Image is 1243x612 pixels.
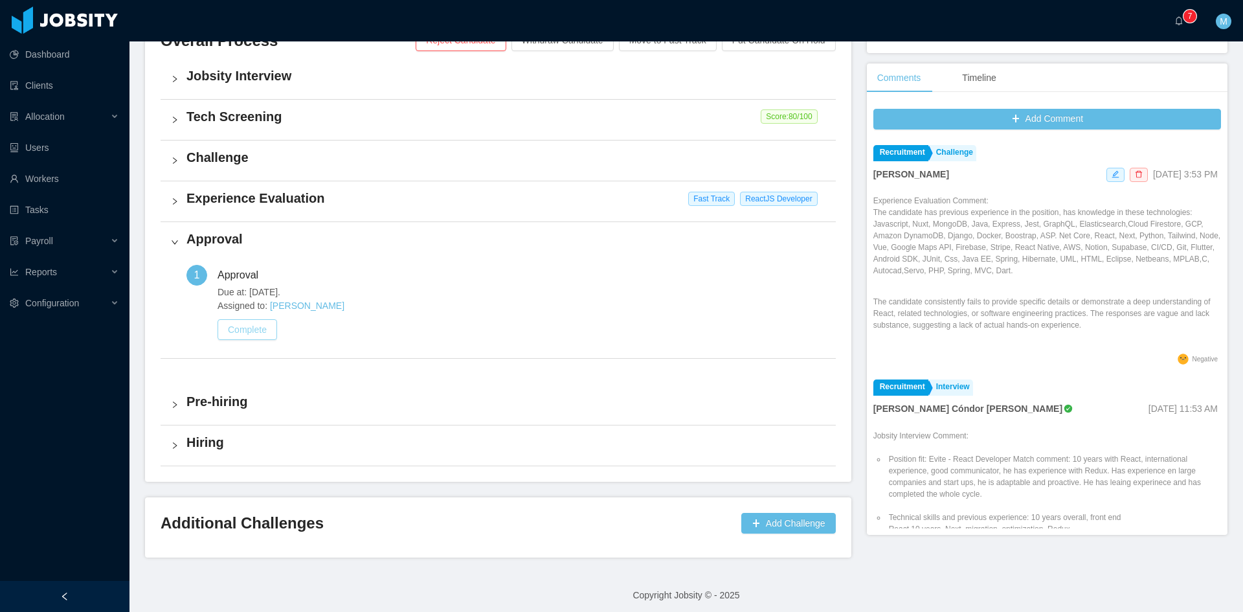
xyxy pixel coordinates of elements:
h3: Additional Challenges [161,513,736,534]
div: icon: rightTech Screening [161,100,836,140]
span: Due at: [DATE]. [218,286,825,299]
span: [DATE] 11:53 AM [1148,403,1218,414]
a: icon: auditClients [10,73,119,98]
strong: [PERSON_NAME] Cóndor [PERSON_NAME] [873,403,1062,414]
button: Complete [218,319,277,340]
h4: Approval [186,230,825,248]
div: icon: rightApproval [161,222,836,262]
span: Fast Track [688,192,735,206]
span: [DATE] 3:53 PM [1153,169,1218,179]
div: Approval [218,265,269,286]
strong: [PERSON_NAME] [873,169,949,179]
button: icon: plusAdd Challenge [741,513,836,534]
i: icon: right [171,116,179,124]
span: Allocation [25,111,65,122]
span: Assigned to: [218,299,825,313]
div: icon: rightJobsity Interview [161,59,836,99]
i: icon: right [171,442,179,449]
i: icon: bell [1174,16,1183,25]
div: Experience Evaluation Comment: [873,195,1221,350]
a: Recruitment [873,380,928,396]
i: icon: right [171,157,179,164]
i: icon: solution [10,112,19,121]
i: icon: setting [10,299,19,308]
span: M [1220,14,1227,29]
div: Comments [867,63,932,93]
a: icon: userWorkers [10,166,119,192]
h4: Tech Screening [186,108,825,126]
i: icon: right [171,401,179,409]
h4: Hiring [186,433,825,451]
i: icon: right [171,238,179,246]
a: Recruitment [873,145,928,161]
p: The candidate consistently fails to provide specific details or demonstrate a deep understanding ... [873,296,1221,331]
a: icon: profileTasks [10,197,119,223]
i: icon: file-protect [10,236,19,245]
div: icon: rightExperience Evaluation [161,181,836,221]
i: icon: right [171,198,179,205]
h4: Challenge [186,148,825,166]
a: [PERSON_NAME] [270,300,344,311]
a: icon: pie-chartDashboard [10,41,119,67]
div: icon: rightChallenge [161,141,836,181]
button: icon: plusAdd Comment [873,109,1221,130]
span: Reports [25,267,57,277]
span: ReactJS Developer [740,192,817,206]
h4: Pre-hiring [186,392,825,411]
p: 7 [1188,10,1193,23]
span: Configuration [25,298,79,308]
span: 1 [194,269,200,280]
div: icon: rightHiring [161,425,836,466]
a: Interview [930,380,973,396]
i: icon: delete [1135,170,1143,178]
sup: 7 [1183,10,1196,23]
span: Payroll [25,236,53,246]
i: icon: line-chart [10,267,19,277]
p: The candidate has previous experience in the position, has knowledge in these technologies: Javas... [873,207,1221,277]
span: Score: 80 /100 [761,109,817,124]
h4: Experience Evaluation [186,189,825,207]
i: icon: right [171,75,179,83]
i: icon: edit [1112,170,1119,178]
h4: Jobsity Interview [186,67,825,85]
li: Position fit: Evite - React Developer Match comment: 10 years with React, international experienc... [886,453,1221,500]
a: icon: robotUsers [10,135,119,161]
a: Challenge [930,145,976,161]
div: icon: rightPre-hiring [161,385,836,425]
li: Technical skills and previous experience: 10 years overall, front end React 10 years, Next, migra... [886,512,1221,570]
div: Timeline [952,63,1006,93]
span: Negative [1193,356,1218,363]
a: Complete [218,324,277,335]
